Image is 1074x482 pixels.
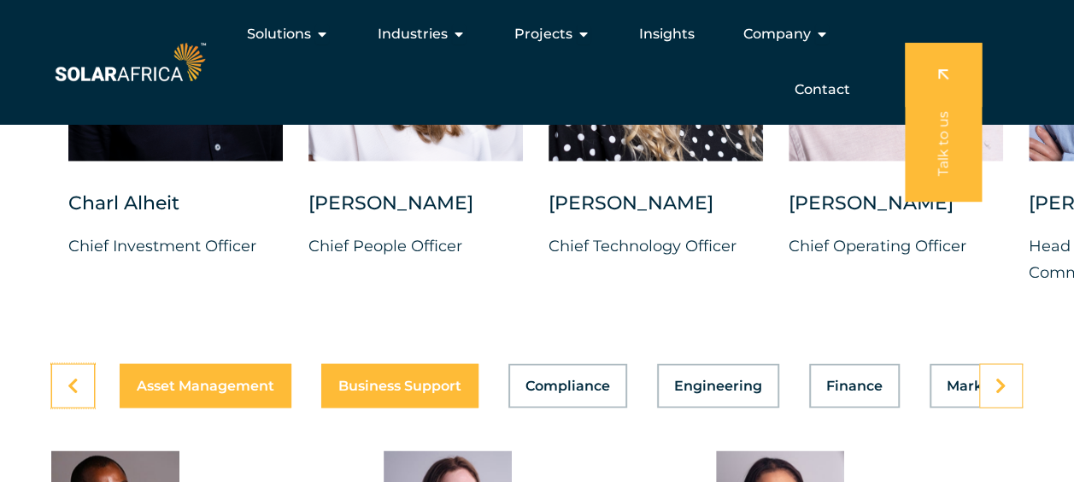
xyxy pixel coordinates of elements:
span: Solutions [247,24,311,44]
span: Industries [378,24,448,44]
div: [PERSON_NAME] [308,191,523,233]
p: Chief Operating Officer [789,233,1003,259]
div: Menu Toggle [209,17,864,107]
span: Projects [514,24,572,44]
span: Engineering [674,379,762,392]
div: Charl Alheit [68,191,283,233]
span: Business Support [338,379,461,392]
span: Asset Management [137,379,274,392]
span: Finance [826,379,883,392]
p: Chief Technology Officer [549,233,763,259]
span: Company [743,24,811,44]
div: [PERSON_NAME] [549,191,763,233]
a: Insights [639,24,695,44]
nav: Menu [209,17,864,107]
a: Contact [795,79,850,100]
p: Chief Investment Officer [68,233,283,259]
div: [PERSON_NAME] [789,191,1003,233]
span: Compliance [525,379,610,392]
span: Marketing [947,379,1020,392]
p: Chief People Officer [308,233,523,259]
